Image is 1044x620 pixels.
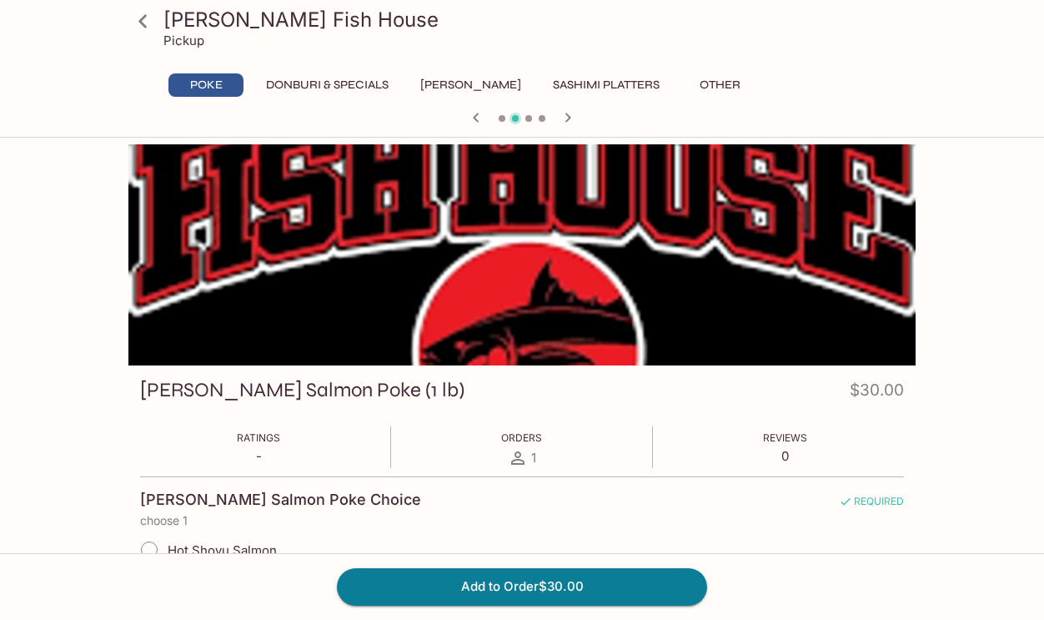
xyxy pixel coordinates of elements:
[128,144,916,365] div: Ora King Salmon Poke (1 lb)
[337,568,707,605] button: Add to Order$30.00
[411,73,530,97] button: [PERSON_NAME]
[763,448,807,464] p: 0
[501,431,542,444] span: Orders
[763,431,807,444] span: Reviews
[163,33,204,48] p: Pickup
[839,495,904,514] span: REQUIRED
[531,450,536,466] span: 1
[544,73,669,97] button: Sashimi Platters
[168,542,277,558] span: Hot Shoyu Salmon
[168,73,243,97] button: Poke
[237,448,280,464] p: -
[850,377,904,410] h4: $30.00
[140,377,464,403] h3: [PERSON_NAME] Salmon Poke (1 lb)
[237,431,280,444] span: Ratings
[140,491,421,509] h4: [PERSON_NAME] Salmon Poke Choice
[257,73,398,97] button: Donburi & Specials
[163,7,909,33] h3: [PERSON_NAME] Fish House
[682,73,757,97] button: Other
[140,514,904,527] p: choose 1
